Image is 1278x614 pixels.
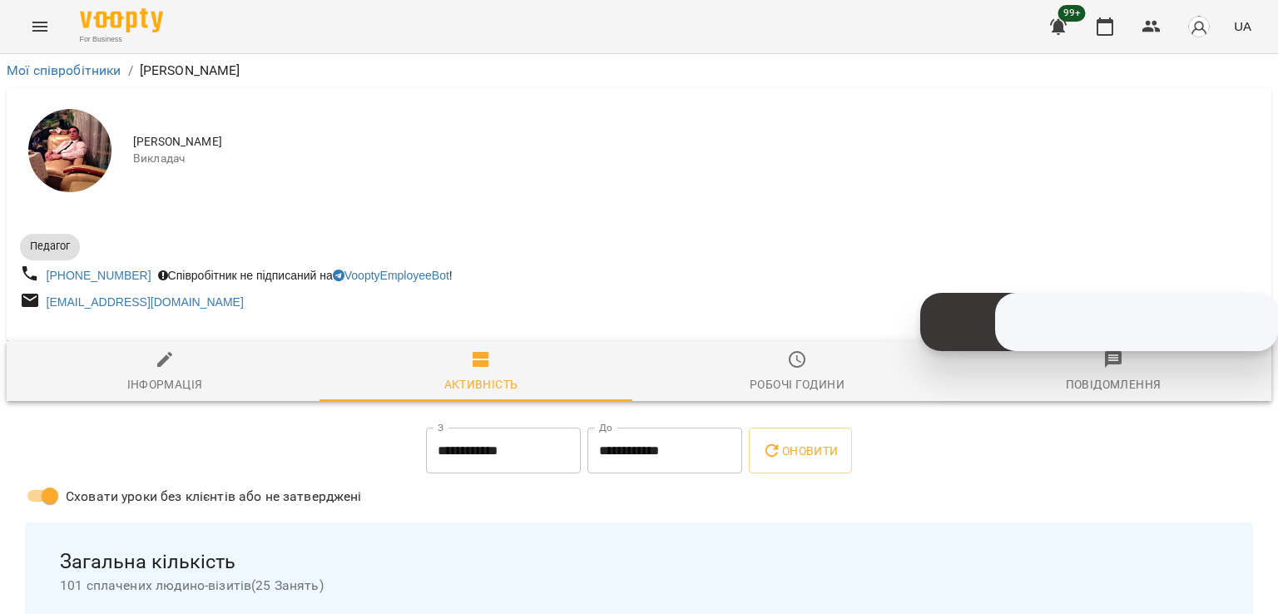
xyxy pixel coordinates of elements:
[80,8,163,32] img: Voopty Logo
[60,549,1218,575] span: Загальна кількість
[1058,5,1086,22] span: 99+
[47,269,151,282] a: [PHONE_NUMBER]
[47,295,244,309] a: [EMAIL_ADDRESS][DOMAIN_NAME]
[1227,11,1258,42] button: UA
[80,34,163,45] span: For Business
[1234,17,1251,35] span: UA
[333,269,449,282] a: VooptyEmployeeBot
[1187,15,1211,38] img: avatar_s.png
[66,487,362,507] span: Сховати уроки без клієнтів або не затверджені
[60,576,1218,596] span: 101 сплачених людино-візитів ( 25 Занять )
[1066,374,1162,394] div: Повідомлення
[127,374,203,394] div: Інформація
[133,134,1258,151] span: [PERSON_NAME]
[20,239,80,254] span: Педагог
[7,61,1271,81] nav: breadcrumb
[133,151,1258,167] span: Викладач
[155,264,456,287] div: Співробітник не підписаний на !
[20,7,60,47] button: Menu
[28,109,111,192] img: Ілля Петруша
[140,61,240,81] p: [PERSON_NAME]
[7,62,121,78] a: Мої співробітники
[444,374,518,394] div: Активність
[762,441,838,461] span: Оновити
[750,374,845,394] div: Робочі години
[749,428,851,474] button: Оновити
[128,61,133,81] li: /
